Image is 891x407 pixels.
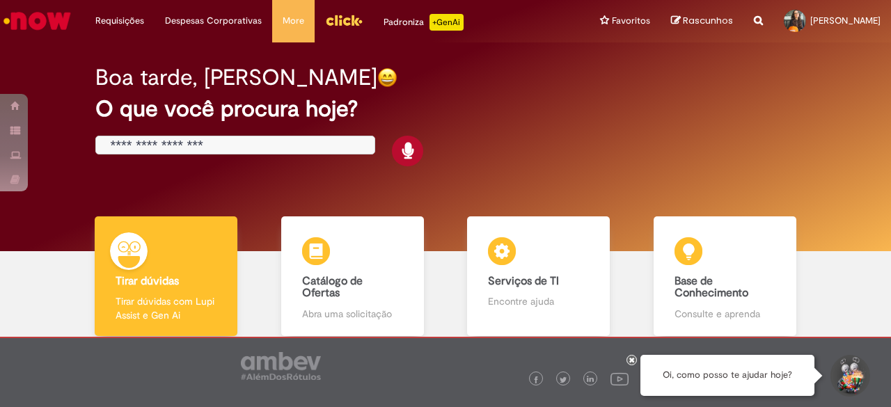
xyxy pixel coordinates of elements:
div: Padroniza [384,14,464,31]
span: [PERSON_NAME] [810,15,881,26]
img: ServiceNow [1,7,73,35]
img: logo_footer_twitter.png [560,376,567,383]
div: Oi, como posso te ajudar hoje? [640,355,814,396]
img: logo_footer_facebook.png [533,376,539,383]
span: Rascunhos [683,14,733,27]
span: Despesas Corporativas [165,14,262,28]
img: click_logo_yellow_360x200.png [325,10,363,31]
img: happy-face.png [377,67,397,88]
h2: O que você procura hoje? [95,97,795,121]
b: Tirar dúvidas [116,274,179,288]
button: Iniciar Conversa de Suporte [828,355,870,397]
b: Catálogo de Ofertas [302,274,363,301]
a: Rascunhos [671,15,733,28]
img: logo_footer_linkedin.png [587,376,594,384]
span: Favoritos [612,14,650,28]
span: More [283,14,304,28]
p: Encontre ajuda [488,294,589,308]
span: Requisições [95,14,144,28]
b: Serviços de TI [488,274,559,288]
p: Tirar dúvidas com Lupi Assist e Gen Ai [116,294,216,322]
a: Base de Conhecimento Consulte e aprenda [632,216,819,337]
h2: Boa tarde, [PERSON_NAME] [95,65,377,90]
img: logo_footer_ambev_rotulo_gray.png [241,352,321,380]
img: logo_footer_youtube.png [610,369,629,388]
p: Consulte e aprenda [675,307,775,321]
a: Serviços de TI Encontre ajuda [445,216,632,337]
p: Abra uma solicitação [302,307,403,321]
a: Catálogo de Ofertas Abra uma solicitação [260,216,446,337]
b: Base de Conhecimento [675,274,748,301]
a: Tirar dúvidas Tirar dúvidas com Lupi Assist e Gen Ai [73,216,260,337]
p: +GenAi [429,14,464,31]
